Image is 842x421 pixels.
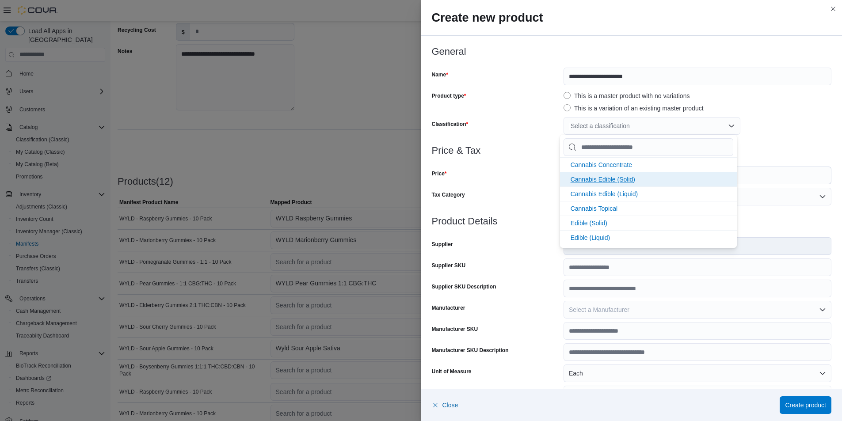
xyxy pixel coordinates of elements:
label: Price [432,170,447,177]
label: This is a variation of an existing master product [564,103,704,114]
span: Close [442,401,458,410]
span: Edible (Solid) [571,220,607,227]
span: Create product [785,401,826,410]
span: Edible (Liquid) [571,234,610,241]
h3: Product Details [432,216,832,227]
button: Each [564,364,831,382]
label: This is a master product with no variations [564,91,690,101]
label: Product type [432,92,466,99]
span: Cannabis Topical [571,205,617,212]
h3: General [432,46,832,57]
span: Cannabis Concentrate [571,161,632,168]
label: Manufacturer [432,304,465,311]
span: Select a Manufacturer [569,306,629,313]
label: Supplier SKU [432,262,466,269]
label: Supplier [432,241,453,248]
input: Chip List selector [564,138,733,156]
button: Close this dialog [828,4,838,14]
button: Create product [780,396,831,414]
label: Manufacturer SKU Description [432,347,509,354]
label: Classification [432,121,469,128]
span: Cannabis Edible (Liquid) [571,190,638,197]
h3: Price & Tax [432,145,832,156]
label: Supplier SKU Description [432,283,496,290]
button: Close [432,396,458,414]
label: Name [432,71,448,78]
label: Manufacturer SKU [432,326,478,333]
label: Tax Category [432,191,465,198]
h2: Create new product [432,11,832,25]
button: Select a Manufacturer [564,301,831,319]
label: Unit of Measure [432,368,472,375]
span: Cannabis Edible (Solid) [571,176,635,183]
